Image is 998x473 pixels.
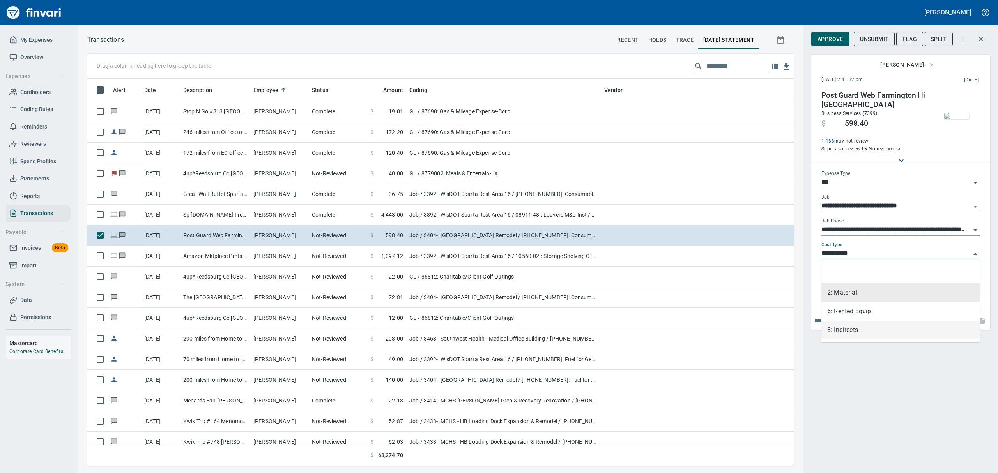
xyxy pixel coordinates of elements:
[141,122,180,143] td: [DATE]
[389,417,403,425] span: 52.87
[370,335,373,342] span: $
[180,308,250,328] td: 4up*Reedsburg Cc [GEOGRAPHIC_DATA] [GEOGRAPHIC_DATA]
[141,101,180,122] td: [DATE]
[821,243,842,247] label: Cost Type
[971,30,990,48] button: Close transaction
[110,171,118,176] span: Flagged
[896,32,923,46] button: Flag
[406,267,601,287] td: GL / 86812: Charitable/Client Golf Outings
[821,119,826,128] span: $
[180,287,250,308] td: The [GEOGRAPHIC_DATA] [GEOGRAPHIC_DATA]
[406,287,601,308] td: Job / 3404-: [GEOGRAPHIC_DATA] Remodel / [PHONE_NUMBER]: Consumable Tools & Accessories - General...
[703,35,754,45] span: [DATE] Statement
[604,85,623,95] span: Vendor
[409,85,437,95] span: Coding
[309,267,367,287] td: Not-Reviewed
[141,143,180,163] td: [DATE]
[6,49,71,66] a: Overview
[20,295,32,305] span: Data
[180,267,250,287] td: 4up*Reedsburg Cc [GEOGRAPHIC_DATA] [GEOGRAPHIC_DATA]
[5,279,64,289] span: System
[180,411,250,432] td: Kwik Trip #164 Menomonie WI
[370,417,373,425] span: $
[110,274,118,279] span: Has messages
[931,34,947,44] span: Split
[2,225,67,240] button: Payable
[860,34,888,44] span: Unsubmit
[970,225,981,236] button: Open
[113,85,126,95] span: Alert
[110,253,118,258] span: Online transaction
[6,309,71,326] a: Permissions
[20,174,49,184] span: Statements
[924,8,971,16] h5: [PERSON_NAME]
[110,357,118,362] span: Reimbursement
[309,370,367,390] td: Not-Reviewed
[854,32,895,46] button: Unsubmit
[118,129,126,134] span: Has messages
[250,349,309,370] td: [PERSON_NAME]
[141,225,180,246] td: [DATE]
[6,291,71,309] a: Data
[370,252,373,260] span: $
[877,58,936,72] button: [PERSON_NAME]
[406,122,601,143] td: GL / 87690: Gas & Mileage Expense-Corp
[406,411,601,432] td: Job / 3438-: MCHS - HB Loading Dock Expansion & Remodel / [PHONE_NUMBER]: Fuel for General Condit...
[250,101,309,122] td: [PERSON_NAME]
[370,211,373,219] span: $
[5,228,64,237] span: Payable
[250,163,309,184] td: [PERSON_NAME]
[309,432,367,452] td: Not-Reviewed
[925,32,953,46] button: Split
[20,191,40,201] span: Reports
[20,208,53,218] span: Transactions
[902,34,917,44] span: Flag
[20,312,51,322] span: Permissions
[180,328,250,349] td: 290 miles from Home to SWH MOB
[648,35,667,45] span: holds
[309,328,367,349] td: Not-Reviewed
[617,35,639,45] span: recent
[821,138,834,144] a: 1-166
[389,438,403,446] span: 62.03
[250,390,309,411] td: [PERSON_NAME]
[144,85,166,95] span: Date
[309,143,367,163] td: Complete
[118,253,126,258] span: Has messages
[370,231,373,239] span: $
[141,163,180,184] td: [DATE]
[141,328,180,349] td: [DATE]
[309,184,367,205] td: Complete
[118,212,126,217] span: Has messages
[970,177,981,188] button: Open
[309,225,367,246] td: Not-Reviewed
[389,397,403,404] span: 22.13
[970,249,981,259] button: Close
[110,212,118,217] span: Online transaction
[250,122,309,143] td: [PERSON_NAME]
[383,85,403,95] span: Amount
[250,205,309,225] td: [PERSON_NAME]
[780,61,792,72] button: Download Table
[183,85,223,95] span: Description
[180,370,250,390] td: 200 miles from Home to [GEOGRAPHIC_DATA]
[20,104,53,114] span: Coding Rules
[144,85,156,95] span: Date
[180,143,250,163] td: 172 miles from EC office to LX office & back
[250,246,309,267] td: [PERSON_NAME]
[20,243,41,253] span: Invoices
[821,171,850,176] label: Expense Type
[253,85,278,95] span: Employee
[180,122,250,143] td: 246 miles from Office to Jobsites
[6,153,71,170] a: Spend Profiles
[389,273,403,281] span: 22.00
[20,53,43,62] span: Overview
[922,6,973,18] button: [PERSON_NAME]
[6,118,71,136] a: Reminders
[250,287,309,308] td: [PERSON_NAME]
[378,451,403,459] span: 68,274.70
[370,397,373,404] span: $
[370,108,373,115] span: $
[141,267,180,287] td: [DATE]
[141,349,180,370] td: [DATE]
